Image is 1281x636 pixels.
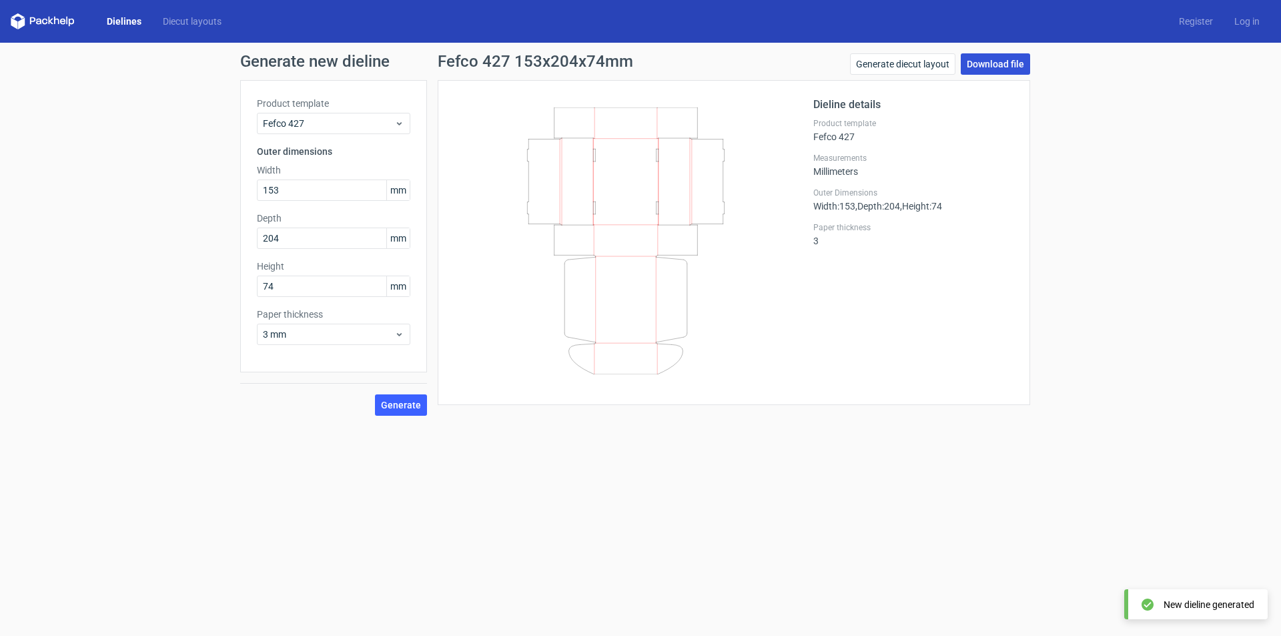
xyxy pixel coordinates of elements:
div: Millimeters [813,153,1013,177]
label: Height [257,260,410,273]
a: Download file [961,53,1030,75]
a: Log in [1224,15,1270,28]
label: Paper thickness [813,222,1013,233]
label: Depth [257,212,410,225]
div: Fefco 427 [813,118,1013,142]
h3: Outer dimensions [257,145,410,158]
h2: Dieline details [813,97,1013,113]
span: mm [386,180,410,200]
label: Outer Dimensions [813,188,1013,198]
span: 3 mm [263,328,394,341]
h1: Fefco 427 153x204x74mm [438,53,633,69]
label: Product template [257,97,410,110]
span: , Height : 74 [900,201,942,212]
label: Measurements [813,153,1013,164]
a: Dielines [96,15,152,28]
h1: Generate new dieline [240,53,1041,69]
div: New dieline generated [1164,598,1254,611]
span: mm [386,276,410,296]
a: Register [1168,15,1224,28]
button: Generate [375,394,427,416]
label: Product template [813,118,1013,129]
label: Width [257,164,410,177]
span: , Depth : 204 [855,201,900,212]
span: Generate [381,400,421,410]
span: Width : 153 [813,201,855,212]
span: mm [386,228,410,248]
span: Fefco 427 [263,117,394,130]
a: Diecut layouts [152,15,232,28]
a: Generate diecut layout [850,53,955,75]
label: Paper thickness [257,308,410,321]
div: 3 [813,222,1013,246]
